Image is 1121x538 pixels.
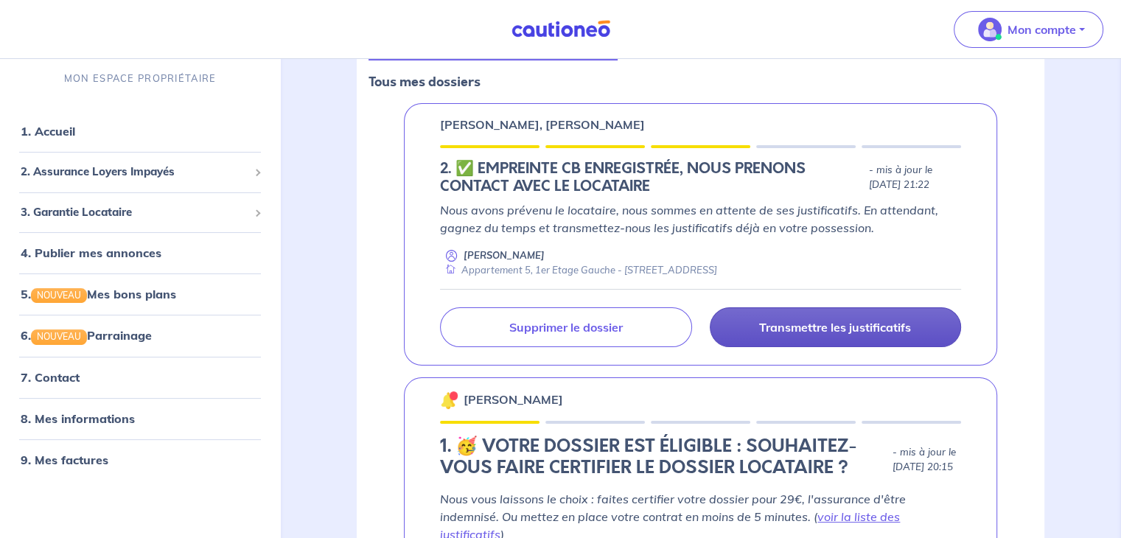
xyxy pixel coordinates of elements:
[6,198,274,227] div: 3. Garantie Locataire
[869,163,961,192] p: - mis à jour le [DATE] 21:22
[954,11,1103,48] button: illu_account_valid_menu.svgMon compte
[440,263,717,277] div: Appartement 5, 1er Etage Gauche - [STREET_ADDRESS]
[464,391,563,408] p: [PERSON_NAME]
[440,307,691,347] a: Supprimer le dossier
[710,307,961,347] a: Transmettre les justificatifs
[506,20,616,38] img: Cautioneo
[64,71,216,85] p: MON ESPACE PROPRIÉTAIRE
[21,370,80,385] a: 7. Contact
[440,436,887,478] h4: 1. 🥳 VOTRE DOSSIER EST ÉLIGIBLE : SOUHAITEZ-VOUS FAIRE CERTIFIER LE DOSSIER LOCATAIRE ?
[6,363,274,392] div: 7. Contact
[6,279,274,309] div: 5.NOUVEAUMes bons plans
[440,160,961,195] div: state: RENTER-DOCUMENTS-IN-PENDING, Context: NEW,CHOOSE-CERTIFICATE,RELATIONSHIP,RENTER-DOCUMENTS
[440,391,458,409] img: 🔔
[6,158,274,186] div: 2. Assurance Loyers Impayés
[509,320,623,335] p: Supprimer le dossier
[464,248,545,262] p: [PERSON_NAME]
[6,238,274,268] div: 4. Publier mes annonces
[6,321,274,350] div: 6.NOUVEAUParrainage
[21,411,135,426] a: 8. Mes informations
[21,204,248,221] span: 3. Garantie Locataire
[21,328,152,343] a: 6.NOUVEAUParrainage
[6,404,274,433] div: 8. Mes informations
[978,18,1002,41] img: illu_account_valid_menu.svg
[21,287,176,301] a: 5.NOUVEAUMes bons plans
[21,453,108,467] a: 9. Mes factures
[369,72,1033,91] p: Tous mes dossiers
[6,116,274,146] div: 1. Accueil
[6,445,274,475] div: 9. Mes factures
[440,116,645,133] p: [PERSON_NAME], [PERSON_NAME]
[893,445,961,475] p: - mis à jour le [DATE] 20:15
[440,201,961,237] p: Nous avons prévenu le locataire, nous sommes en attente de ses justificatifs. En attendant, gagne...
[440,436,961,484] div: state: CERTIFICATION-CHOICE, Context: NEW,MAYBE-CERTIFICATE,ALONE,LESSOR-DOCUMENTS
[440,160,862,195] h5: 2.︎ ✅️ EMPREINTE CB ENREGISTRÉE, NOUS PRENONS CONTACT AVEC LE LOCATAIRE
[21,245,161,260] a: 4. Publier mes annonces
[759,320,911,335] p: Transmettre les justificatifs
[1007,21,1076,38] p: Mon compte
[21,164,248,181] span: 2. Assurance Loyers Impayés
[21,124,75,139] a: 1. Accueil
